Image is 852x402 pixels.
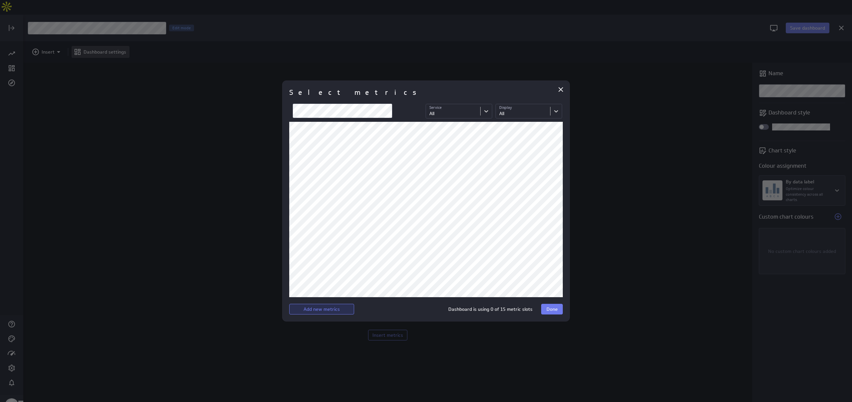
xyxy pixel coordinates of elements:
[555,84,566,95] div: Close
[429,110,434,117] div: All
[546,306,558,312] span: Done
[429,105,477,110] p: Service
[499,105,547,110] p: Display
[448,306,532,313] p: Dashboard is using 0 of 15 metric slots
[289,304,354,314] button: Add new metrics
[289,88,423,98] h2: Select metrics
[541,304,563,314] button: Done
[304,306,340,312] span: Add new metrics
[499,110,504,117] div: All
